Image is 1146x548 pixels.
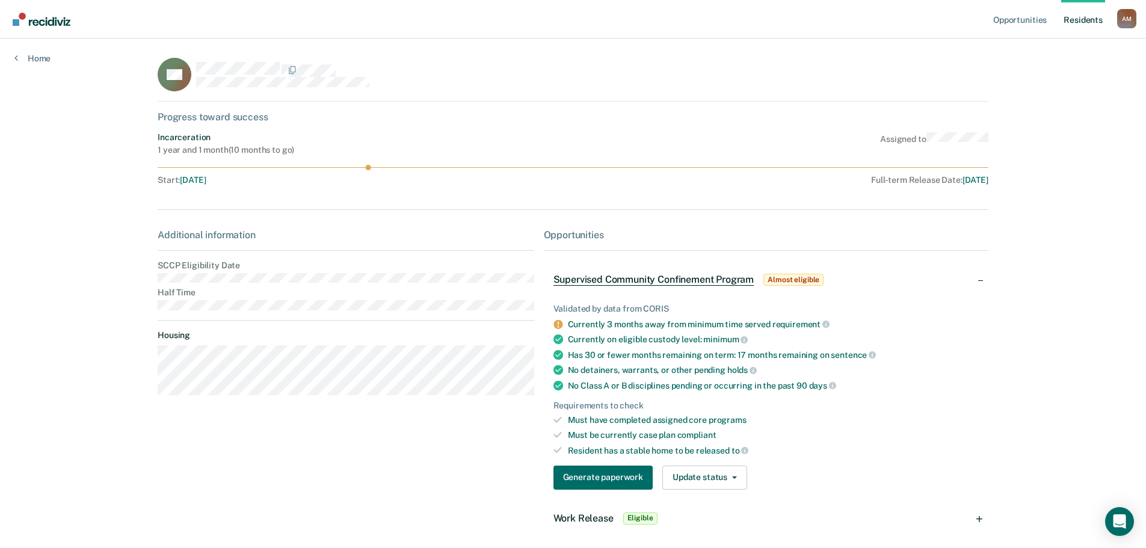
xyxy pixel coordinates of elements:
[568,334,979,345] div: Currently on eligible custody level:
[963,175,988,185] span: [DATE]
[553,304,979,314] div: Validated by data from CORIS
[568,430,979,440] div: Must be currently case plan
[158,260,534,271] dt: SCCP Eligibility Date
[1117,9,1136,28] button: Profile dropdown button
[568,415,979,425] div: Must have completed assigned core
[763,274,824,286] span: Almost eligible
[831,350,876,360] span: sentence
[880,132,988,155] div: Assigned to
[158,288,534,298] dt: Half Time
[158,132,294,143] div: Incarceration
[14,53,51,64] a: Home
[158,145,294,155] div: 1 year and 1 month ( 10 months to go )
[568,365,979,375] div: No detainers, warrants, or other pending
[544,229,988,241] div: Opportunities
[677,430,716,440] span: compliant
[553,466,653,490] button: Generate paperwork
[541,175,988,185] div: Full-term Release Date :
[727,365,757,375] span: holds
[158,111,988,123] div: Progress toward success
[732,446,749,455] span: to
[568,349,979,360] div: Has 30 or fewer months remaining on term: 17 months remaining on
[709,415,747,425] span: programs
[662,466,747,490] button: Update status
[553,401,979,411] div: Requirements to check
[544,499,988,538] div: Work ReleaseEligible
[1117,9,1136,28] div: A M
[568,380,979,391] div: No Class A or B disciplines pending or occurring in the past 90
[1105,507,1134,536] div: Open Intercom Messenger
[809,381,836,390] span: days
[13,13,70,26] img: Recidiviz
[553,466,658,490] a: Navigate to form link
[158,175,536,185] div: Start :
[544,260,988,299] div: Supervised Community Confinement ProgramAlmost eligible
[568,445,979,456] div: Resident has a stable home to be released
[623,513,658,525] span: Eligible
[158,330,534,340] dt: Housing
[568,319,979,330] div: Currently 3 months away from minimum time served requirement
[158,229,534,241] div: Additional information
[553,274,754,286] span: Supervised Community Confinement Program
[553,513,614,524] span: Work Release
[703,334,748,344] span: minimum
[180,175,206,185] span: [DATE]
